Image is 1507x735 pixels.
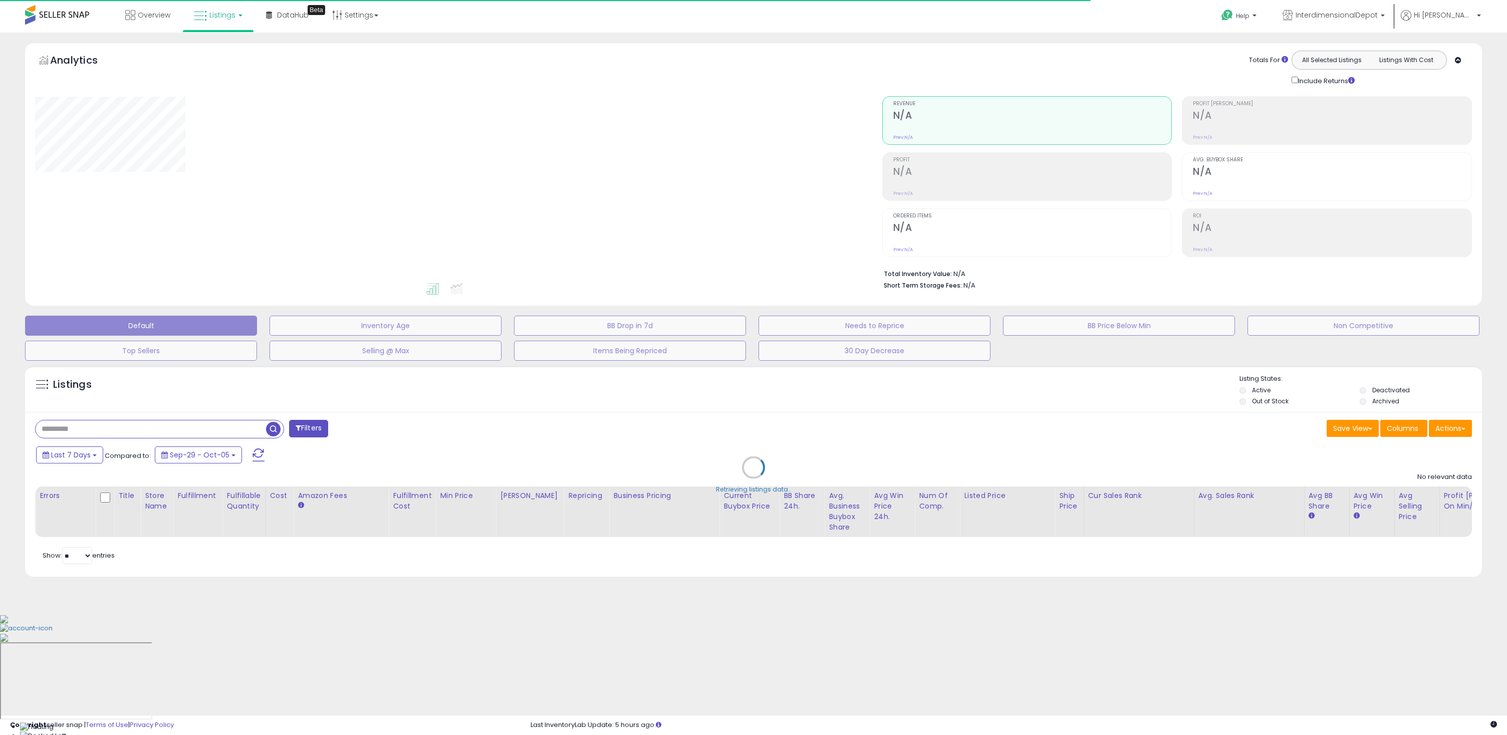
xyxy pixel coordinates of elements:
h2: N/A [1193,166,1471,179]
div: Tooltip anchor [308,5,325,15]
span: Profit [893,157,1172,163]
small: Prev: N/A [1193,134,1212,140]
button: BB Price Below Min [1003,316,1235,336]
span: Listings [209,10,235,20]
span: DataHub [277,10,309,20]
h2: N/A [893,166,1172,179]
span: Help [1236,12,1249,20]
div: Include Returns [1284,75,1367,86]
h2: N/A [893,222,1172,235]
button: BB Drop in 7d [514,316,746,336]
small: Prev: N/A [893,134,913,140]
button: Items Being Repriced [514,341,746,361]
div: Totals For [1249,56,1288,65]
button: Listings With Cost [1369,54,1443,67]
a: Help [1213,2,1267,33]
span: Ordered Items [893,213,1172,219]
span: Hi [PERSON_NAME] [1414,10,1474,20]
span: InterdimensionalDepot [1296,10,1378,20]
button: Non Competitive [1247,316,1479,336]
small: Prev: N/A [1193,190,1212,196]
h2: N/A [893,110,1172,123]
li: N/A [884,267,1465,279]
b: Short Term Storage Fees: [884,281,962,290]
span: ROI [1193,213,1471,219]
i: Get Help [1221,9,1233,22]
img: Floating [20,722,54,732]
h2: N/A [1193,110,1471,123]
div: Retrieving listings data.. [716,485,791,494]
span: Revenue [893,101,1172,107]
small: Prev: N/A [893,190,913,196]
small: Prev: N/A [893,247,913,253]
h5: Analytics [50,53,117,70]
h2: N/A [1193,222,1471,235]
span: Profit [PERSON_NAME] [1193,101,1471,107]
button: 30 Day Decrease [759,341,990,361]
span: N/A [963,281,975,290]
button: Needs to Reprice [759,316,990,336]
button: Default [25,316,257,336]
button: Inventory Age [270,316,501,336]
b: Total Inventory Value: [884,270,952,278]
a: Hi [PERSON_NAME] [1401,10,1481,33]
button: Top Sellers [25,341,257,361]
small: Prev: N/A [1193,247,1212,253]
span: Overview [138,10,170,20]
span: Avg. Buybox Share [1193,157,1471,163]
button: All Selected Listings [1295,54,1369,67]
button: Selling @ Max [270,341,501,361]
